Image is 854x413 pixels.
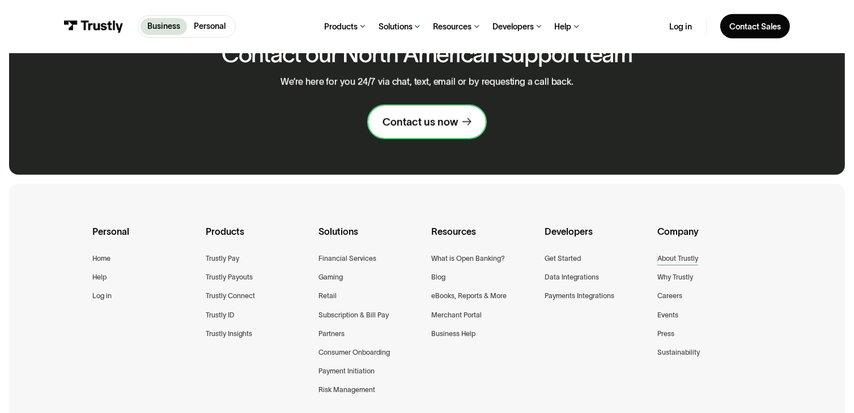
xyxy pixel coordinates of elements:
[92,290,112,302] a: Log in
[545,224,648,253] div: Developers
[206,309,235,321] a: Trustly ID
[433,21,471,32] div: Resources
[431,309,482,321] a: Merchant Portal
[657,347,700,359] a: Sustainability
[206,328,252,340] a: Trustly Insights
[545,253,581,265] a: Get Started
[281,76,573,88] p: We’re here for you 24/7 via chat, text, email or by requesting a call back.
[657,253,698,265] a: About Trustly
[545,272,599,283] a: Data Integrations
[729,21,781,32] div: Contact Sales
[92,272,107,283] a: Help
[720,14,791,38] a: Contact Sales
[141,18,187,35] a: Business
[431,290,507,302] a: eBooks, Reports & More
[492,21,534,32] div: Developers
[431,272,445,283] a: Blog
[657,328,674,340] a: Press
[318,328,345,340] a: Partners
[657,290,682,302] a: Careers
[206,224,309,253] div: Products
[206,253,239,265] a: Trustly Pay
[368,106,485,137] a: Contact us now
[431,224,535,253] div: Resources
[379,21,413,32] div: Solutions
[206,272,253,283] a: Trustly Payouts
[669,21,692,32] a: Log in
[318,384,375,396] a: Risk Management
[318,347,390,359] a: Consumer Onboarding
[318,309,389,321] a: Subscription & Bill Pay
[383,115,458,129] div: Contact us now
[431,328,475,340] a: Business Help
[657,309,678,321] a: Events
[147,20,180,32] p: Business
[318,290,337,302] a: Retail
[318,365,375,377] a: Payment Initiation
[545,290,614,302] a: Payments Integrations
[222,42,632,67] h2: Contact our North American support team
[92,224,196,253] div: Personal
[92,253,111,265] a: Home
[657,224,761,253] div: Company
[187,18,232,35] a: Personal
[318,224,422,253] div: Solutions
[194,20,226,32] p: Personal
[206,290,255,302] a: Trustly Connect
[318,253,376,265] a: Financial Services
[324,21,358,32] div: Products
[64,20,124,33] img: Trustly Logo
[657,272,693,283] a: Why Trustly
[431,253,505,265] a: What is Open Banking?
[318,272,343,283] a: Gaming
[554,21,571,32] div: Help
